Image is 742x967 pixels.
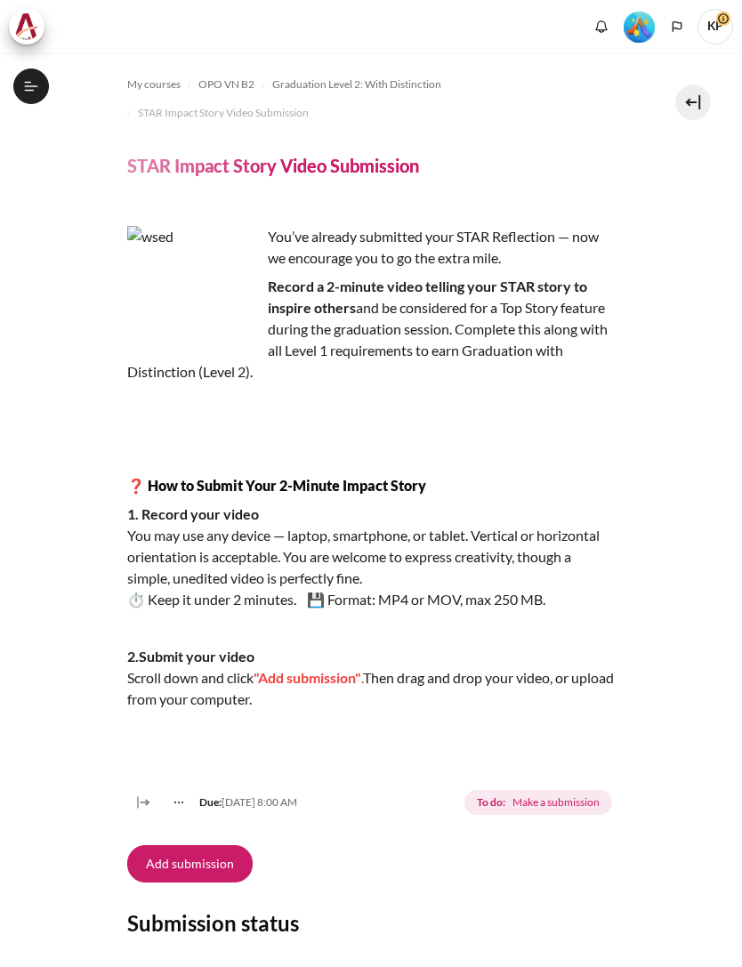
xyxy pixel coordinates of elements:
div: [DATE] 8:00 AM [159,794,297,810]
span: . [361,669,363,686]
strong: Due: [199,795,222,809]
a: User menu [698,9,733,44]
span: Make a submission [512,794,600,810]
p: Scroll down and click Then drag and drop your video, or upload from your computer. [127,646,616,710]
a: Architeck Architeck [9,9,53,44]
a: My courses [127,74,181,95]
p: and be considered for a Top Story feature during the graduation session. Complete this along with... [127,276,616,383]
span: Graduation Level 2: With Distinction [272,77,441,93]
div: Show notification window with no new notifications [588,13,615,40]
button: Languages [664,13,690,40]
strong: ❓ How to Submit Your 2-Minute Impact Story [127,477,426,494]
a: OPO VN B2 [198,74,254,95]
div: Level #5 [624,10,655,43]
strong: Record a 2-minute video telling your STAR story to inspire others [268,278,587,316]
h4: STAR Impact Story Video Submission [127,154,419,177]
span: OPO VN B2 [198,77,254,93]
nav: Navigation bar [127,70,616,127]
img: Architeck [14,13,39,40]
strong: To do: [477,794,505,810]
strong: 1. Record your video [127,505,259,522]
a: Graduation Level 2: With Distinction [272,74,441,95]
h3: Submission status [127,909,616,937]
a: Level #5 [617,10,662,43]
img: Level #5 [624,12,655,43]
span: STAR Impact Story Video Submission [138,105,309,121]
button: Add submission [127,845,253,882]
img: wsed [127,226,261,359]
p: You’ve already submitted your STAR Reflection — now we encourage you to go the extra mile. [127,226,616,269]
span: KP [698,9,733,44]
span: My courses [127,77,181,93]
p: You may use any device — laptop, smartphone, or tablet. Vertical or horizontal orientation is acc... [127,504,616,610]
div: Completion requirements for STAR Impact Story Video Submission [464,786,615,818]
strong: 2.Submit your video [127,648,254,665]
span: "Add submission" [254,669,361,686]
a: STAR Impact Story Video Submission [138,102,309,124]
